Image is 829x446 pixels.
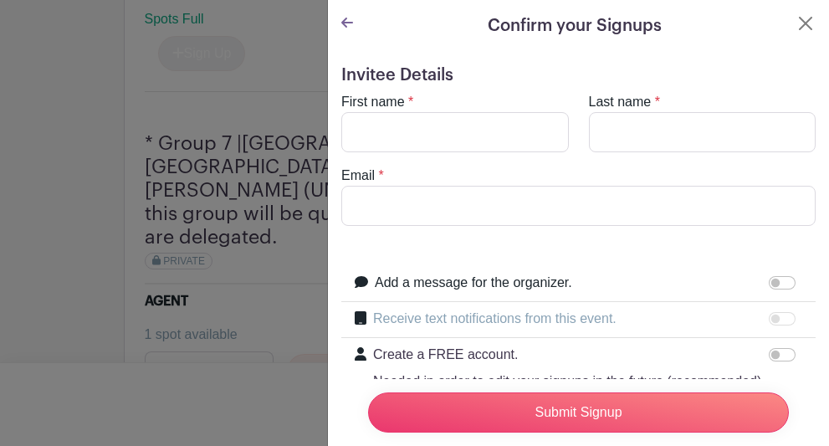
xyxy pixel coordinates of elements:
[341,92,405,112] label: First name
[589,92,652,112] label: Last name
[373,345,765,365] p: Create a FREE account.
[341,65,816,85] h5: Invitee Details
[341,166,375,186] label: Email
[368,392,789,433] input: Submit Signup
[796,13,816,33] button: Close
[488,13,662,38] h5: Confirm your Signups
[373,309,617,329] label: Receive text notifications from this event.
[373,372,765,392] p: Needed in order to edit your signups in the future (recommended).
[375,273,572,293] label: Add a message for the organizer.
